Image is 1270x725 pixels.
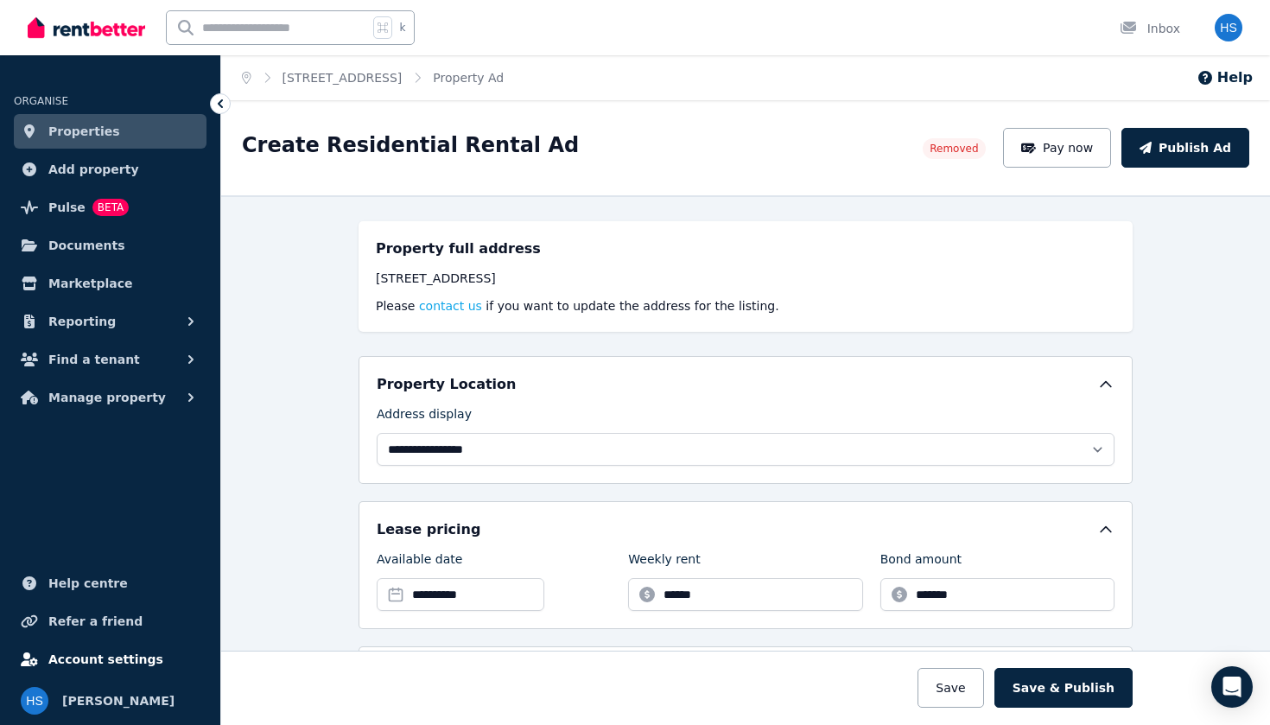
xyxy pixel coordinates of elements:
[48,159,139,180] span: Add property
[376,270,1115,287] div: [STREET_ADDRESS]
[377,405,472,429] label: Address display
[419,297,482,315] button: contact us
[433,71,504,85] a: Property Ad
[14,604,206,639] a: Refer a friend
[376,297,1115,315] p: Please if you want to update the address for the listing.
[48,649,163,670] span: Account settings
[918,668,983,708] button: Save
[48,349,140,370] span: Find a tenant
[880,550,962,575] label: Bond amount
[628,550,700,575] label: Weekly rent
[62,690,175,711] span: [PERSON_NAME]
[14,190,206,225] a: PulseBETA
[92,199,129,216] span: BETA
[377,374,516,395] h5: Property Location
[399,21,405,35] span: k
[48,387,166,408] span: Manage property
[376,238,541,259] h5: Property full address
[28,15,145,41] img: RentBetter
[48,273,132,294] span: Marketplace
[377,550,462,575] label: Available date
[48,235,125,256] span: Documents
[1121,128,1249,168] button: Publish Ad
[994,668,1133,708] button: Save & Publish
[14,566,206,601] a: Help centre
[21,687,48,715] img: Henry Schofield
[14,380,206,415] button: Manage property
[1197,67,1253,88] button: Help
[14,152,206,187] a: Add property
[221,55,524,100] nav: Breadcrumb
[14,304,206,339] button: Reporting
[48,573,128,594] span: Help centre
[14,642,206,677] a: Account settings
[1003,128,1112,168] button: Pay now
[242,131,579,159] h1: Create Residential Rental Ad
[48,311,116,332] span: Reporting
[48,611,143,632] span: Refer a friend
[14,228,206,263] a: Documents
[930,142,978,156] span: Removed
[48,121,120,142] span: Properties
[14,266,206,301] a: Marketplace
[14,114,206,149] a: Properties
[1215,14,1242,41] img: Henry Schofield
[1211,666,1253,708] div: Open Intercom Messenger
[377,519,480,540] h5: Lease pricing
[14,342,206,377] button: Find a tenant
[14,95,68,107] span: ORGANISE
[48,197,86,218] span: Pulse
[283,71,403,85] a: [STREET_ADDRESS]
[1120,20,1180,37] div: Inbox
